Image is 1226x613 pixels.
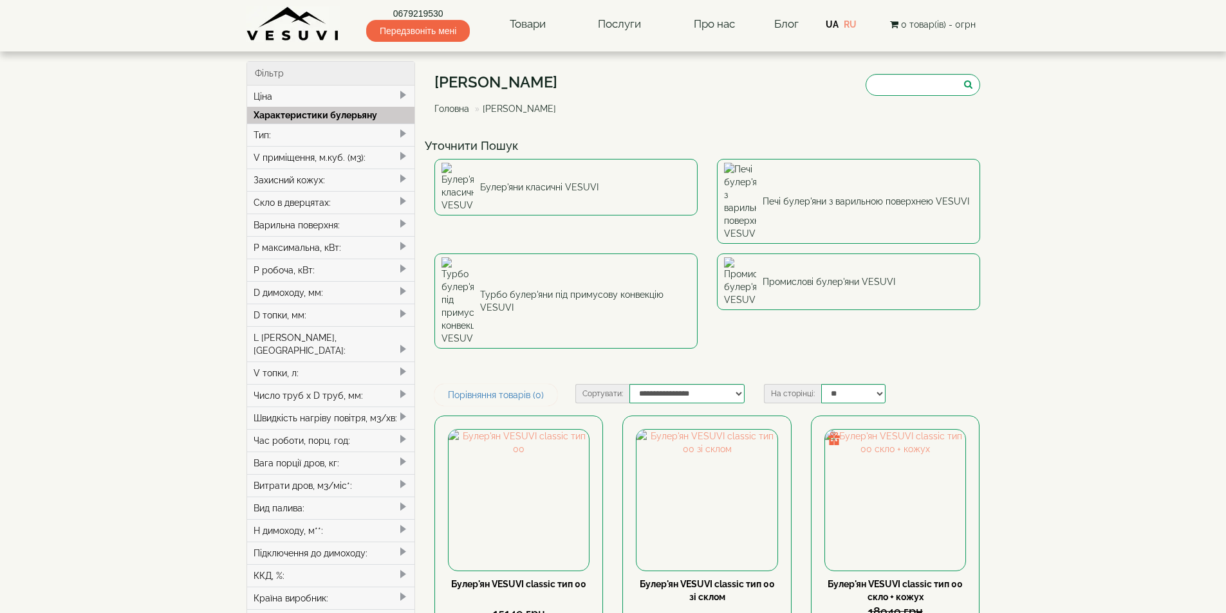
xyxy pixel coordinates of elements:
a: 0679219530 [366,7,470,20]
div: Країна виробник: [247,587,415,609]
div: V топки, л: [247,361,415,384]
a: Порівняння товарів (0) [434,384,557,406]
a: RU [844,19,857,30]
div: Вид палива: [247,497,415,519]
a: Булер'ян VESUVI classic тип 00 [451,579,586,589]
div: Фільтр [247,62,415,86]
div: ККД, %: [247,564,415,587]
li: [PERSON_NAME] [472,102,556,115]
button: 0 товар(ів) - 0грн [886,17,980,32]
img: Печі булер'яни з варильною поверхнею VESUVI [724,163,756,240]
div: D топки, мм: [247,304,415,326]
a: Товари [497,10,559,39]
div: Число труб x D труб, мм: [247,384,415,407]
span: 0 товар(ів) - 0грн [901,19,976,30]
div: Тип: [247,124,415,146]
img: gift [828,432,841,445]
div: Скло в дверцятах: [247,191,415,214]
img: Промислові булер'яни VESUVI [724,257,756,306]
div: Варильна поверхня: [247,214,415,236]
h1: [PERSON_NAME] [434,74,566,91]
a: Про нас [681,10,748,39]
a: Промислові булер'яни VESUVI Промислові булер'яни VESUVI [717,253,980,310]
img: Булер'ян VESUVI classic тип 00 зі склом [636,430,777,570]
div: P максимальна, кВт: [247,236,415,259]
div: Захисний кожух: [247,169,415,191]
div: P робоча, кВт: [247,259,415,281]
img: Булер'ян VESUVI classic тип 00 [449,430,589,570]
div: V приміщення, м.куб. (м3): [247,146,415,169]
a: Булер'ян VESUVI classic тип 00 скло + кожух [828,579,963,602]
img: Турбо булер'яни під примусову конвекцію VESUVI [441,257,474,345]
h4: Уточнити Пошук [425,140,990,152]
div: Ціна [247,86,415,107]
a: UA [826,19,839,30]
a: Блог [774,17,799,30]
a: Головна [434,104,469,114]
label: На сторінці: [764,384,821,403]
div: Підключення до димоходу: [247,542,415,564]
a: Турбо булер'яни під примусову конвекцію VESUVI Турбо булер'яни під примусову конвекцію VESUVI [434,253,698,349]
div: D димоходу, мм: [247,281,415,304]
div: Характеристики булерьяну [247,107,415,124]
img: Завод VESUVI [246,6,340,42]
a: Печі булер'яни з варильною поверхнею VESUVI Печі булер'яни з варильною поверхнею VESUVI [717,159,980,244]
a: Булер'ян VESUVI classic тип 00 зі склом [640,579,775,602]
div: Вага порції дров, кг: [247,452,415,474]
span: Передзвоніть мені [366,20,470,42]
div: Швидкість нагріву повітря, м3/хв: [247,407,415,429]
a: Послуги [585,10,654,39]
a: Булер'яни класичні VESUVI Булер'яни класичні VESUVI [434,159,698,215]
div: Витрати дров, м3/міс*: [247,474,415,497]
div: Час роботи, порц. год: [247,429,415,452]
img: Булер'ян VESUVI classic тип 00 скло + кожух [825,430,965,570]
label: Сортувати: [575,384,629,403]
img: Булер'яни класичні VESUVI [441,163,474,212]
div: L [PERSON_NAME], [GEOGRAPHIC_DATA]: [247,326,415,361]
div: H димоходу, м**: [247,519,415,542]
